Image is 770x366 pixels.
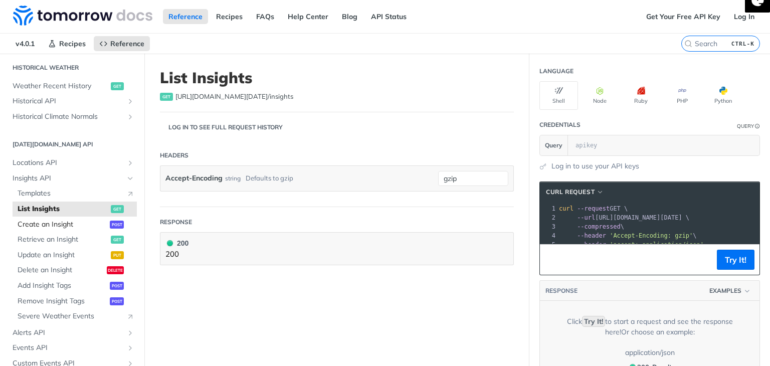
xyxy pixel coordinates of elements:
i: Information [755,124,760,129]
button: Copy to clipboard [545,252,559,267]
span: Add Insight Tags [18,281,107,291]
span: https://api.tomorrow.io/v4/insights [175,92,293,102]
a: Retrieve an Insightget [13,232,137,247]
div: 2 [540,213,557,222]
span: --url [577,214,595,221]
span: curl [559,205,573,212]
span: 'accept: application/json' [610,241,704,248]
button: Try It! [717,250,754,270]
a: Historical APIShow subpages for Historical API [8,94,137,109]
span: v4.0.1 [10,36,40,51]
a: Reference [94,36,150,51]
span: Historical API [13,96,124,106]
button: Shell [539,81,578,110]
span: Events API [13,343,124,353]
span: [URL][DOMAIN_NAME][DATE] \ [559,214,689,221]
span: Severe Weather Events [18,311,121,321]
div: string [225,171,241,186]
a: API Status [365,9,412,24]
span: Reference [110,39,144,48]
span: get [111,205,124,213]
a: Reference [163,9,208,24]
div: Language [539,67,573,76]
span: Examples [709,286,741,295]
button: PHP [663,81,701,110]
a: Insights APIHide subpages for Insights API [8,171,137,186]
span: Delete an Insight [18,265,104,275]
div: application/json [625,347,675,358]
div: 5 [540,240,557,249]
i: Link [126,312,134,320]
img: Tomorrow.io Weather API Docs [13,6,152,26]
button: cURL Request [542,187,608,197]
kbd: CTRL-K [729,39,757,49]
div: 1 [540,204,557,213]
a: Weather Recent Historyget [8,79,137,94]
a: TemplatesLink [13,186,137,201]
button: 200 200200 [165,238,508,260]
span: Update an Insight [18,250,108,260]
a: FAQs [251,9,280,24]
a: List Insightsget [13,202,137,217]
span: Retrieve an Insight [18,235,108,245]
span: --compressed [577,223,621,230]
span: \ [559,232,697,239]
button: More Languages [745,88,760,103]
span: Insights API [13,173,124,184]
div: Response [160,218,192,227]
span: \ [559,223,624,230]
span: List Insights [18,204,108,214]
button: Hide [746,140,757,150]
span: get [111,82,124,90]
a: Update an Insightput [13,248,137,263]
span: Recipes [59,39,86,48]
div: 4 [540,231,557,240]
i: Link [126,190,134,198]
div: Credentials [539,120,581,129]
div: 3 [540,222,557,231]
a: Log In [728,9,760,24]
span: Alerts API [13,328,124,338]
a: Locations APIShow subpages for Locations API [8,155,137,170]
button: RESPONSE [545,286,578,296]
span: cURL Request [546,188,595,197]
span: Create an Insight [18,220,107,230]
svg: Search [684,40,692,48]
div: QueryInformation [737,122,760,130]
span: Weather Recent History [13,81,108,91]
a: Delete an Insightdelete [13,263,137,278]
button: Ruby [622,81,660,110]
a: Blog [336,9,363,24]
button: Show subpages for Events API [126,344,134,352]
button: Query [540,135,568,155]
a: Help Center [282,9,334,24]
h2: Historical Weather [8,63,137,72]
input: apikey [570,135,746,155]
a: Get Your Free API Key [641,9,726,24]
h2: [DATE][DOMAIN_NAME] API [8,140,137,149]
span: post [110,297,124,305]
a: Recipes [43,36,91,51]
a: Add Insight Tagspost [13,278,137,293]
button: Node [581,81,619,110]
code: Try It! [582,316,605,327]
span: --header [577,241,606,248]
a: Log in to use your API keys [551,161,639,171]
h1: List Insights [160,69,514,87]
button: Show subpages for Historical API [126,97,134,105]
span: Templates [18,189,121,199]
a: Severe Weather EventsLink [13,309,137,324]
button: Show subpages for Locations API [126,159,134,167]
span: 'Accept-Encoding: gzip' [610,232,693,239]
p: 200 [165,249,188,260]
span: Locations API [13,158,124,168]
span: 200 [167,240,173,246]
button: Show subpages for Alerts API [126,329,134,337]
span: put [111,251,124,259]
a: Remove Insight Tagspost [13,294,137,309]
button: Examples [706,286,754,296]
button: Hide subpages for Insights API [126,174,134,182]
a: Recipes [211,9,248,24]
a: Alerts APIShow subpages for Alerts API [8,325,137,340]
a: Events APIShow subpages for Events API [8,340,137,355]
